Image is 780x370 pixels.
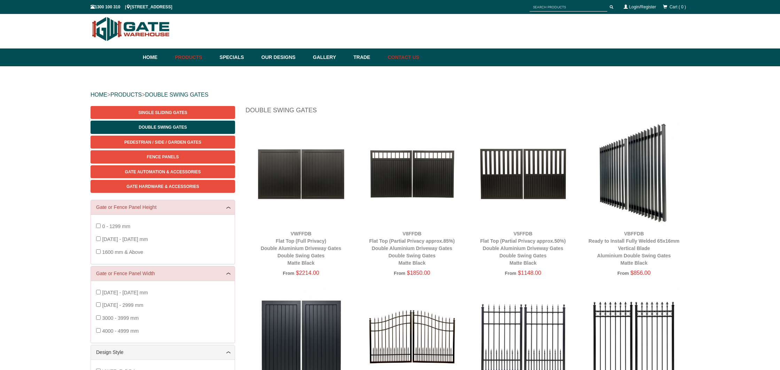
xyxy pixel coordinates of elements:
[96,349,229,356] a: Design Style
[102,302,143,308] span: [DATE] - 2999 mm
[102,249,143,255] span: 1600 mm & Above
[171,48,216,66] a: Products
[96,204,229,211] a: Gate or Fence Panel Height
[518,270,541,276] span: $1148.00
[471,122,575,226] img: V5FFDB - Flat Top (Partial Privacy approx.50%) - Double Aluminium Driveway Gates - Double Swing G...
[360,122,464,226] img: V8FFDB - Flat Top (Partial Privacy approx.85%) - Double Aluminium Driveway Gates - Double Swing G...
[505,271,516,276] span: From
[102,315,139,321] span: 3000 - 3999 mm
[138,110,187,115] span: Single Sliding Gates
[102,236,148,242] span: [DATE] - [DATE] mm
[102,290,148,295] span: [DATE] - [DATE] mm
[91,150,235,163] a: Fence Panels
[145,92,208,98] a: DOUBLE SWING GATES
[125,169,201,174] span: Gate Automation & Accessories
[480,231,566,266] a: V5FFDBFlat Top (Partial Privacy approx.50%)Double Aluminium Driveway GatesDouble Swing GatesMatte...
[124,140,201,145] span: Pedestrian / Side / Garden Gates
[91,136,235,149] a: Pedestrian / Side / Garden Gates
[296,270,319,276] span: $2214.00
[139,125,187,130] span: Double Swing Gates
[91,121,235,134] a: Double Swing Gates
[216,48,258,66] a: Specials
[617,271,629,276] span: From
[588,231,679,266] a: VBFFDBReady to Install Fully Welded 65x16mm Vertical BladeAluminium Double Swing GatesMatte Black
[91,106,235,119] a: Single Sliding Gates
[143,48,171,66] a: Home
[530,3,607,12] input: SEARCH PRODUCTS
[384,48,419,66] a: Contact Us
[91,92,107,98] a: HOME
[91,84,689,106] div: > >
[582,122,686,226] img: VBFFDB - Ready to Install Fully Welded 65x16mm Vertical Blade - Aluminium Double Swing Gates - Ma...
[629,5,656,9] a: Login/Register
[369,231,455,266] a: V8FFDBFlat Top (Partial Privacy approx.85%)Double Aluminium Driveway GatesDouble Swing GatesMatte...
[394,271,405,276] span: From
[670,5,686,9] span: Cart ( 0 )
[258,48,310,66] a: Our Designs
[261,231,341,266] a: VWFFDBFlat Top (Full Privacy)Double Aluminium Driveway GatesDouble Swing GatesMatte Black
[110,92,142,98] a: PRODUCTS
[407,270,430,276] span: $1850.00
[91,5,172,9] span: 1300 100 310 | [STREET_ADDRESS]
[91,13,172,45] img: Gate Warehouse
[641,183,780,346] iframe: LiveChat chat widget
[96,270,229,277] a: Gate or Fence Panel Width
[631,270,651,276] span: $856.00
[245,106,689,118] h1: Double Swing Gates
[91,165,235,178] a: Gate Automation & Accessories
[350,48,384,66] a: Trade
[283,271,294,276] span: From
[249,122,353,226] img: VWFFDB - Flat Top (Full Privacy) - Double Aluminium Driveway Gates - Double Swing Gates - Matte B...
[102,224,130,229] span: 0 - 1299 mm
[102,328,139,334] span: 4000 - 4999 mm
[126,184,199,189] span: Gate Hardware & Accessories
[310,48,350,66] a: Gallery
[91,180,235,193] a: Gate Hardware & Accessories
[147,154,179,159] span: Fence Panels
